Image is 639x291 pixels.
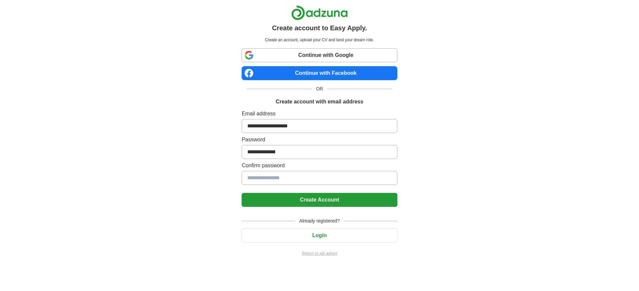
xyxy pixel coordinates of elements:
[242,66,397,80] a: Continue with Facebook
[276,98,363,106] h1: Create account with email address
[242,193,397,207] button: Create Account
[312,85,327,92] span: OR
[242,228,397,242] button: Login
[272,23,367,33] h1: Create account to Easy Apply.
[291,5,348,20] img: Adzuna logo
[243,37,396,43] p: Create an account, upload your CV and land your dream role.
[242,136,397,144] label: Password
[242,162,397,170] label: Confirm password
[242,48,397,62] a: Continue with Google
[242,232,397,238] a: Login
[242,110,397,118] label: Email address
[242,250,397,256] a: Return to job advert
[295,218,343,224] span: Already registered?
